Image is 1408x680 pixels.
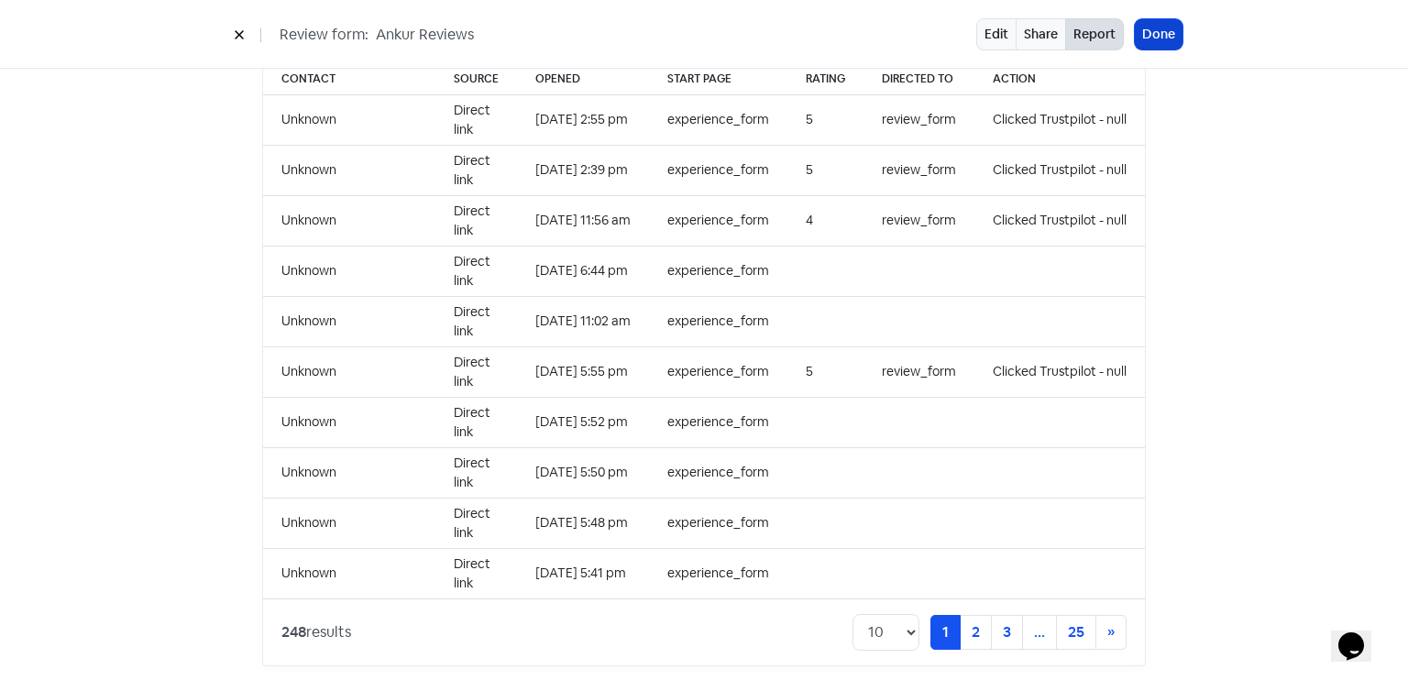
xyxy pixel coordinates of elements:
a: Share [1016,18,1066,50]
td: Clicked Trustpilot - null [974,195,1145,246]
td: experience_form [649,246,787,296]
td: [DATE] 2:55 pm [517,94,649,145]
a: 2 [960,615,992,650]
td: Direct link [435,145,517,195]
span: Review form: [280,24,368,46]
th: Opened [517,63,649,95]
td: [DATE] 5:41 pm [517,548,649,598]
td: Direct link [435,296,517,346]
td: Direct link [435,498,517,548]
td: Unknown [263,94,435,145]
td: Unknown [263,246,435,296]
td: experience_form [649,346,787,397]
button: Report [1065,18,1124,50]
td: [DATE] 5:48 pm [517,498,649,548]
a: Next [1095,615,1127,650]
div: results [281,621,351,643]
td: Clicked Trustpilot - null [974,346,1145,397]
td: Direct link [435,195,517,246]
td: Unknown [263,296,435,346]
td: experience_form [649,195,787,246]
td: experience_form [649,296,787,346]
th: Directed to [863,63,974,95]
td: experience_form [649,397,787,447]
a: Edit [976,18,1017,50]
button: Done [1135,19,1182,49]
td: [DATE] 2:39 pm [517,145,649,195]
a: 1 [930,615,961,650]
td: [DATE] 5:55 pm [517,346,649,397]
td: Clicked Trustpilot - null [974,145,1145,195]
td: experience_form [649,145,787,195]
td: [DATE] 5:50 pm [517,447,649,498]
td: experience_form [649,447,787,498]
iframe: chat widget [1331,607,1390,662]
td: 5 [787,94,863,145]
td: Unknown [263,498,435,548]
td: 4 [787,195,863,246]
td: [DATE] 6:44 pm [517,246,649,296]
td: Unknown [263,346,435,397]
td: 5 [787,346,863,397]
strong: 248 [281,622,306,642]
td: Direct link [435,246,517,296]
span: » [1107,622,1115,642]
td: Clicked Trustpilot - null [974,94,1145,145]
td: Unknown [263,548,435,598]
td: Unknown [263,145,435,195]
td: experience_form [649,94,787,145]
th: Start page [649,63,787,95]
td: Unknown [263,195,435,246]
td: review_form [863,195,974,246]
td: review_form [863,346,974,397]
a: 3 [991,615,1023,650]
td: Direct link [435,548,517,598]
td: 5 [787,145,863,195]
td: [DATE] 5:52 pm [517,397,649,447]
td: Direct link [435,397,517,447]
th: Rating [787,63,863,95]
td: Direct link [435,346,517,397]
a: ... [1022,615,1057,650]
td: review_form [863,94,974,145]
td: Direct link [435,94,517,145]
td: review_form [863,145,974,195]
td: experience_form [649,498,787,548]
td: Unknown [263,447,435,498]
td: Direct link [435,447,517,498]
td: Unknown [263,397,435,447]
td: [DATE] 11:02 am [517,296,649,346]
a: 25 [1056,615,1096,650]
th: Source [435,63,517,95]
th: Action [974,63,1145,95]
td: experience_form [649,548,787,598]
td: [DATE] 11:56 am [517,195,649,246]
th: Contact [263,63,435,95]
